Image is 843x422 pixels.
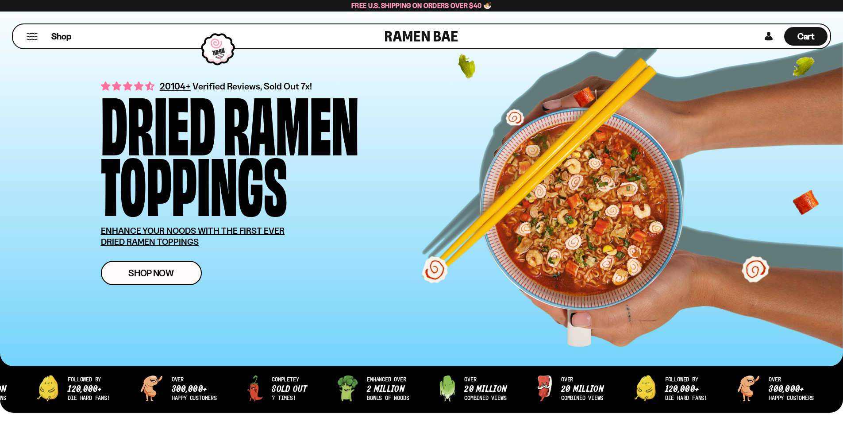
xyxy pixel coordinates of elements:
u: ENHANCE YOUR NOODS WITH THE FIRST EVER DRIED RAMEN TOPPINGS [101,225,285,247]
a: Cart [784,24,828,48]
span: Shop Now [128,268,174,278]
span: Shop [51,31,71,43]
div: Toppings [101,151,287,212]
span: Cart [797,31,815,42]
button: Mobile Menu Trigger [26,33,38,40]
div: Dried [101,91,216,151]
a: Shop Now [101,261,202,285]
a: Shop [51,27,71,46]
span: Free U.S. Shipping on Orders over $40 🍜 [351,1,492,10]
div: Ramen [223,91,359,151]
